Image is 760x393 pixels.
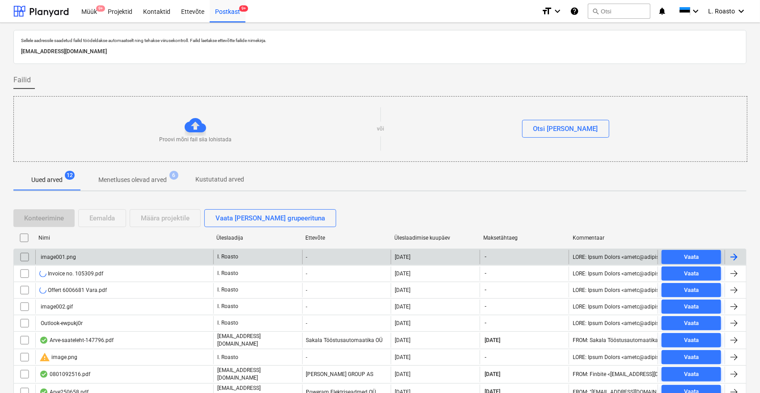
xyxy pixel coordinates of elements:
div: [DATE] [395,287,410,293]
p: [EMAIL_ADDRESS][DOMAIN_NAME] [217,333,299,348]
span: [DATE] [484,371,501,378]
div: [DATE] [395,270,410,277]
div: Üleslaadimise kuupäev [395,235,477,241]
div: Ettevõte [305,235,387,241]
div: Offert 6006681 Vara.pdf [39,287,107,294]
i: keyboard_arrow_down [736,6,747,17]
i: keyboard_arrow_down [690,6,701,17]
div: [DATE] [395,371,410,377]
div: Invoice no. 105309.pdf [39,270,103,277]
div: [DATE] [395,320,410,326]
button: Otsi [588,4,650,19]
span: 6 [169,171,178,180]
div: - [302,283,391,297]
button: Vaata [662,283,721,297]
button: Vaata [662,316,721,330]
div: Vaata [684,252,699,262]
div: Outlook-ewpukj0r [39,320,83,326]
span: [DATE] [484,337,501,344]
i: format_size [541,6,552,17]
div: Nimi [38,235,209,241]
span: Failid [13,75,31,85]
div: Vaata [684,269,699,279]
p: Proovi mõni fail siia lohistada [159,136,232,144]
span: L. Roasto [708,8,735,15]
div: Arve-saateleht-147796.pdf [39,337,114,344]
p: Menetluses olevad arved [98,175,167,185]
button: Vaata [662,250,721,264]
button: Vaata [662,367,721,381]
button: Vaata [662,350,721,364]
div: [DATE] [395,304,410,310]
span: 12 [65,171,75,180]
div: Vaata [684,318,699,329]
div: - [302,316,391,330]
div: Sakala Tööstusautomaatika OÜ [302,333,391,348]
div: Vaata [684,302,699,312]
button: Vaata [662,333,721,347]
div: Andmed failist loetud [39,337,48,344]
i: Abikeskus [570,6,579,17]
div: [PERSON_NAME] GROUP AS [302,367,391,382]
div: Vaata [684,352,699,363]
div: [DATE] [395,337,410,343]
div: Otsi [PERSON_NAME] [533,123,598,135]
p: Uued arved [31,175,63,185]
div: Vaata [684,285,699,296]
button: Otsi [PERSON_NAME] [522,120,609,138]
i: notifications [658,6,667,17]
span: search [592,8,599,15]
p: I. Roasto [217,354,238,361]
p: I. Roasto [217,270,238,277]
span: - [484,253,487,261]
span: - [484,270,487,277]
span: warning [39,352,50,363]
i: keyboard_arrow_down [552,6,563,17]
span: 9+ [239,5,248,12]
span: 9+ [96,5,105,12]
p: [EMAIL_ADDRESS][DOMAIN_NAME] [217,367,299,382]
p: I. Roasto [217,286,238,294]
div: - [302,250,391,264]
div: Maksetähtaeg [484,235,566,241]
span: - [484,319,487,327]
span: - [484,354,487,361]
div: image.png [39,352,77,363]
div: - [302,350,391,364]
span: - [484,303,487,310]
p: või [377,125,384,133]
button: Vaata [662,266,721,281]
div: Proovi mõni fail siia lohistadavõiOtsi [PERSON_NAME] [13,96,747,162]
div: Üleslaadija [216,235,298,241]
div: Vaata [PERSON_NAME] grupeerituna [215,212,325,224]
div: image001.png [39,254,76,260]
button: Vaata [662,300,721,314]
p: Sellele aadressile saadetud failid töödeldakse automaatselt ning tehakse viirusekontroll. Failid ... [21,38,739,43]
p: I. Roasto [217,303,238,310]
div: 0801092516.pdf [39,371,90,378]
div: [DATE] [395,354,410,360]
div: Vaata [684,335,699,346]
p: [EMAIL_ADDRESS][DOMAIN_NAME] [21,47,739,56]
div: - [302,300,391,314]
p: I. Roasto [217,319,238,327]
p: I. Roasto [217,253,238,261]
div: Kommentaar [573,235,654,241]
div: [DATE] [395,254,410,260]
div: Andmed failist loetud [39,371,48,378]
div: Vaata [684,369,699,380]
div: Andmete lugemine failist pooleli [39,287,46,294]
button: Vaata [PERSON_NAME] grupeerituna [204,209,336,227]
span: - [484,286,487,294]
div: image002.gif [39,304,73,310]
p: Kustutatud arved [195,175,244,184]
div: - [302,266,391,281]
